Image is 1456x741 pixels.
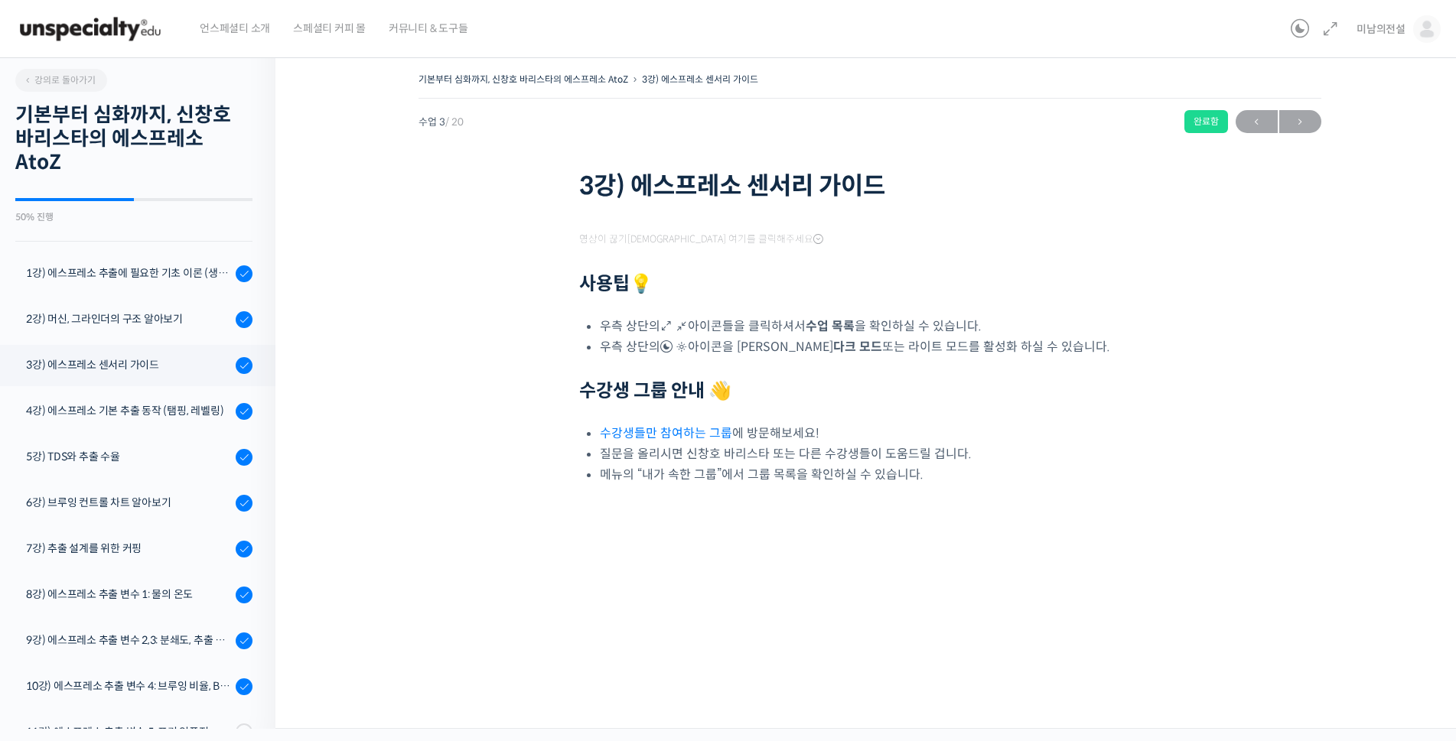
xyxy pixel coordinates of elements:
[26,678,231,694] div: 10강) 에스프레소 추출 변수 4: 브루잉 비율, Brew Ratio
[419,73,628,85] a: 기본부터 심화까지, 신창호 바리스타의 에스프레소 AtoZ
[1236,110,1278,133] a: ←이전
[445,115,464,128] span: / 20
[15,213,252,222] div: 50% 진행
[15,103,252,175] h2: 기본부터 심화까지, 신창호 바리스타의 에스프레소 AtoZ
[579,233,823,245] span: 영상이 끊기[DEMOGRAPHIC_DATA] 여기를 클릭해주세요
[26,494,231,511] div: 6강) 브루잉 컨트롤 차트 알아보기
[600,316,1161,336] li: 우측 상단의 아이콘들을 클릭하셔서 을 확인하실 수 있습니다.
[579,272,653,295] strong: 사용팁
[26,310,231,327] div: 2강) 머신, 그라인더의 구조 알아보기
[1279,110,1321,133] a: 다음→
[26,356,231,373] div: 3강) 에스프레소 센서리 가이드
[630,272,653,295] strong: 💡
[579,171,1161,200] h1: 3강) 에스프레소 센서리 가이드
[579,379,731,402] strong: 수강생 그룹 안내 👋
[600,423,1161,444] li: 에 방문해보세요!
[1357,22,1406,36] span: 미남의전설
[26,448,231,465] div: 5강) TDS와 추출 수율
[26,586,231,603] div: 8강) 에스프레소 추출 변수 1: 물의 온도
[600,336,1161,357] li: 우측 상단의 아이콘을 [PERSON_NAME] 또는 라이트 모드를 활성화 하실 수 있습니다.
[1279,112,1321,132] span: →
[419,117,464,127] span: 수업 3
[1184,110,1228,133] div: 완료함
[600,425,732,441] a: 수강생들만 참여하는 그룹
[642,73,758,85] a: 3강) 에스프레소 센서리 가이드
[26,723,231,740] div: 11강) 에스프레소 추출 변수 5: 프리 인퓨전
[1236,112,1278,132] span: ←
[26,540,231,557] div: 7강) 추출 설계를 위한 커핑
[600,444,1161,464] li: 질문을 올리시면 신창호 바리스타 또는 다른 수강생들이 도움드릴 겁니다.
[806,318,855,334] b: 수업 목록
[26,402,231,419] div: 4강) 에스프레소 기본 추출 동작 (탬핑, 레벨링)
[26,265,231,281] div: 1강) 에스프레소 추출에 필요한 기초 이론 (생두, 가공, 로스팅)
[833,339,882,355] b: 다크 모드
[26,632,231,648] div: 9강) 에스프레소 추출 변수 2,3: 분쇄도, 추출 시간
[23,74,96,86] span: 강의로 돌아가기
[15,69,107,92] a: 강의로 돌아가기
[600,464,1161,485] li: 메뉴의 “내가 속한 그룹”에서 그룹 목록을 확인하실 수 있습니다.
